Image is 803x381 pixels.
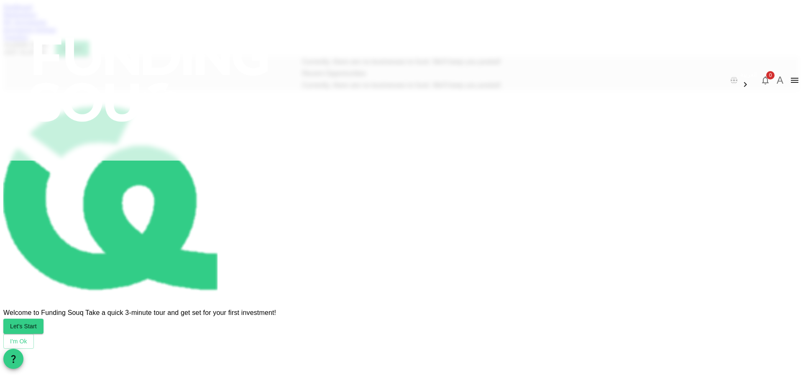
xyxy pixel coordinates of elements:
[766,71,775,79] span: 0
[3,91,217,305] img: fav-icon
[740,71,757,78] span: العربية
[3,309,84,316] span: Welcome to Funding Souq
[3,334,34,349] button: I'm Ok
[84,309,276,316] span: Take a quick 3-minute tour and get set for your first investment!
[757,72,774,89] button: 0
[774,74,786,87] button: A
[3,349,23,369] button: question
[3,319,43,334] button: Let's Start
